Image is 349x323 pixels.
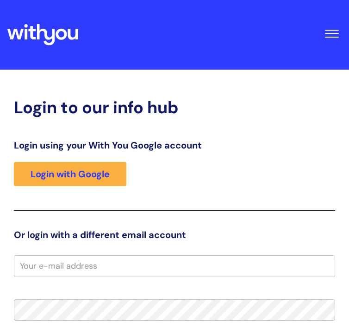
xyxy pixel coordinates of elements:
h2: Login to our info hub [14,97,335,117]
h3: Login using your With You Google account [14,140,335,151]
input: Your e-mail address [14,255,335,277]
h3: Or login with a different email account [14,229,335,240]
a: Login with Google [14,162,126,186]
button: Toggle Navigation [321,17,342,45]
